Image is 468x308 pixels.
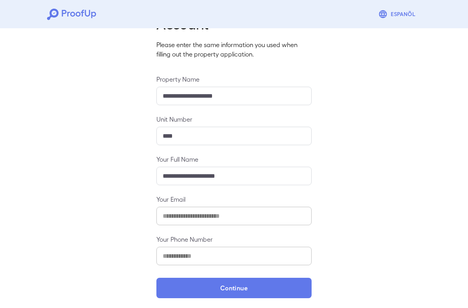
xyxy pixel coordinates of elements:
label: Your Full Name [156,155,312,164]
label: Property Name [156,75,312,84]
label: Unit Number [156,115,312,124]
label: Your Email [156,195,312,204]
label: Your Phone Number [156,235,312,244]
button: Espanõl [375,6,421,22]
p: Please enter the same information you used when filling out the property application. [156,40,312,59]
button: Continue [156,278,312,298]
